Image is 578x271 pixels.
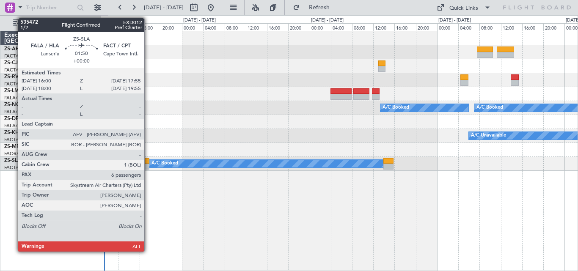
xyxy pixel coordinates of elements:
div: 12:00 [246,23,267,31]
a: ZS-SLAChallenger 350 [4,158,58,163]
div: 20:00 [416,23,437,31]
input: Trip Number [26,1,74,14]
span: ZS-KHT [4,130,22,135]
div: A/C Booked [383,101,409,114]
div: 08:00 [352,23,373,31]
div: A/C Unavailable [471,129,506,142]
div: 04:00 [331,23,352,31]
a: ZS-AHAPC-24 [4,47,37,52]
span: Refresh [302,5,337,11]
button: Quick Links [432,1,495,14]
div: 08:00 [225,23,246,31]
div: 12:00 [501,23,522,31]
span: ZS-AHA [4,47,23,52]
div: 00:00 [437,23,458,31]
div: 16:00 [522,23,543,31]
button: Only With Activity [9,16,92,30]
div: [DATE] - [DATE] [102,17,135,24]
div: Quick Links [449,4,478,13]
a: ZS-RVLPC12/NG [4,74,44,79]
span: ZS-RVL [4,74,21,79]
a: FALA/HLA [4,123,27,129]
div: 04:00 [458,23,479,31]
a: ZS-NGSCitation Ultra [4,102,55,107]
a: FACT/CPT [4,137,26,143]
div: 00:00 [310,23,331,31]
a: FACT/CPT [4,67,26,73]
a: FACT/CPT [4,164,26,171]
div: [DATE] - [DATE] [438,17,471,24]
a: FACT/CPT [4,53,26,59]
a: ZS-CJTPC12/47E [4,60,44,66]
span: ZS-DFI [4,116,20,121]
div: 04:00 [203,23,224,31]
a: FACT/CPT [4,81,26,87]
div: 08:00 [479,23,501,31]
a: FAOR/JNB [4,151,27,157]
a: ZS-KHTPC12/NG [4,130,44,135]
div: 00:00 [182,23,203,31]
a: FALA/HLA [4,95,27,101]
a: ZS-DFICitation Mustang [4,116,61,121]
span: ZS-CJT [4,60,21,66]
span: ZS-SLA [4,158,21,163]
div: 08:00 [97,23,118,31]
div: A/C Booked [151,157,178,170]
div: 16:00 [267,23,288,31]
span: ZS-MRH [4,144,24,149]
div: 20:00 [288,23,309,31]
a: FALA/HLA [4,109,27,115]
div: [DATE] - [DATE] [311,17,344,24]
div: A/C Booked [476,101,503,114]
span: ZS-NGS [4,102,23,107]
div: 20:00 [543,23,564,31]
div: 16:00 [394,23,416,31]
span: ZS-LMF [4,88,22,93]
a: ZS-MRHCitation Mustang [4,144,65,149]
button: Refresh [289,1,340,14]
div: 12:00 [118,23,139,31]
div: [DATE] - [DATE] [183,17,216,24]
span: [DATE] - [DATE] [144,4,184,11]
span: Only With Activity [22,20,89,26]
a: ZS-LMFNextant 400XTi [4,88,60,93]
div: 12:00 [373,23,394,31]
div: 16:00 [140,23,161,31]
div: 20:00 [161,23,182,31]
